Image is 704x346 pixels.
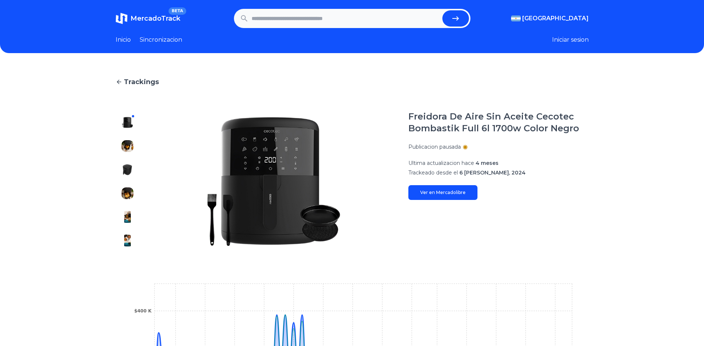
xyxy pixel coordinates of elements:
p: Publicacion pausada [408,143,461,150]
img: Freidora De Aire Sin Aceite Cecotec Bombastik Full 6l 1700w Color Negro [122,164,133,176]
a: MercadoTrackBETA [116,13,180,24]
img: Argentina [511,15,521,21]
button: [GEOGRAPHIC_DATA] [511,14,589,23]
span: [GEOGRAPHIC_DATA] [522,14,589,23]
button: Iniciar sesion [552,35,589,44]
a: Sincronizacion [140,35,182,44]
a: Ver en Mercadolibre [408,185,477,200]
img: Freidora De Aire Sin Aceite Cecotec Bombastik Full 6l 1700w Color Negro [154,111,394,252]
img: Freidora De Aire Sin Aceite Cecotec Bombastik Full 6l 1700w Color Negro [122,140,133,152]
span: Trackeado desde el [408,169,458,176]
img: Freidora De Aire Sin Aceite Cecotec Bombastik Full 6l 1700w Color Negro [122,187,133,199]
a: Inicio [116,35,131,44]
img: MercadoTrack [116,13,127,24]
a: Trackings [116,77,589,87]
img: Freidora De Aire Sin Aceite Cecotec Bombastik Full 6l 1700w Color Negro [122,117,133,128]
span: BETA [169,7,186,15]
h1: Freidora De Aire Sin Aceite Cecotec Bombastik Full 6l 1700w Color Negro [408,111,589,134]
span: 6 [PERSON_NAME], 2024 [459,169,526,176]
span: MercadoTrack [130,14,180,23]
img: Freidora De Aire Sin Aceite Cecotec Bombastik Full 6l 1700w Color Negro [122,235,133,246]
span: Trackings [124,77,159,87]
img: Freidora De Aire Sin Aceite Cecotec Bombastik Full 6l 1700w Color Negro [122,211,133,223]
span: Ultima actualizacion hace [408,160,474,166]
tspan: $400 K [134,308,152,314]
span: 4 meses [476,160,499,166]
